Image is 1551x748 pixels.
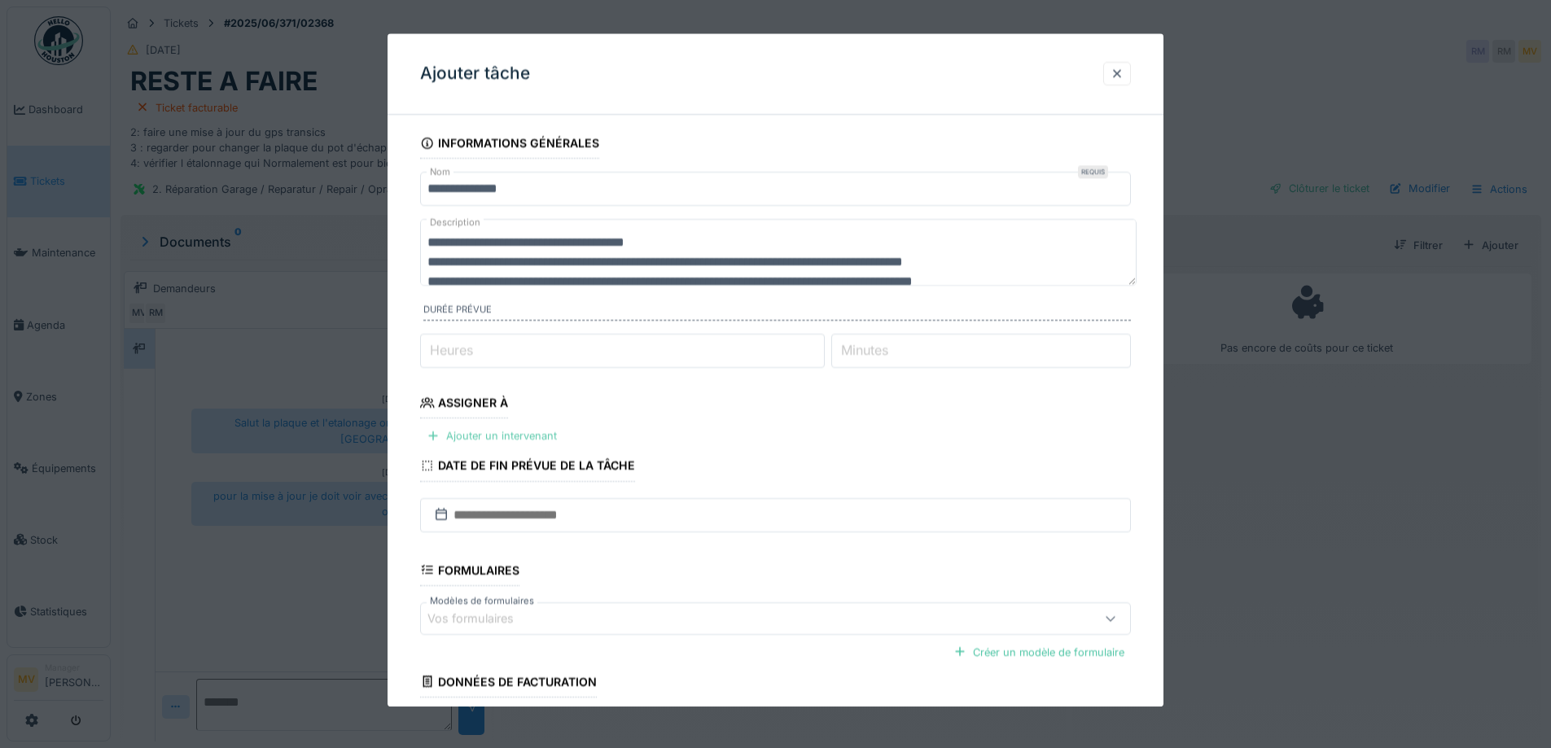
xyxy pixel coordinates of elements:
label: Minutes [838,341,892,361]
div: Requis [1078,165,1108,178]
label: Description [427,212,484,233]
div: Créer un modèle de formulaire [947,641,1131,663]
h3: Ajouter tâche [420,63,530,84]
div: Formulaires [420,558,519,586]
div: Assigner à [420,391,508,418]
div: Informations générales [420,131,599,159]
div: Date de fin prévue de la tâche [420,454,635,482]
label: Nom [427,165,453,179]
div: Ajouter un intervenant [420,426,563,448]
label: Durée prévue [423,304,1131,322]
label: Modèles de formulaires [427,594,537,608]
label: Heures [427,341,476,361]
div: Données de facturation [420,670,597,698]
div: Vos formulaires [427,610,537,628]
